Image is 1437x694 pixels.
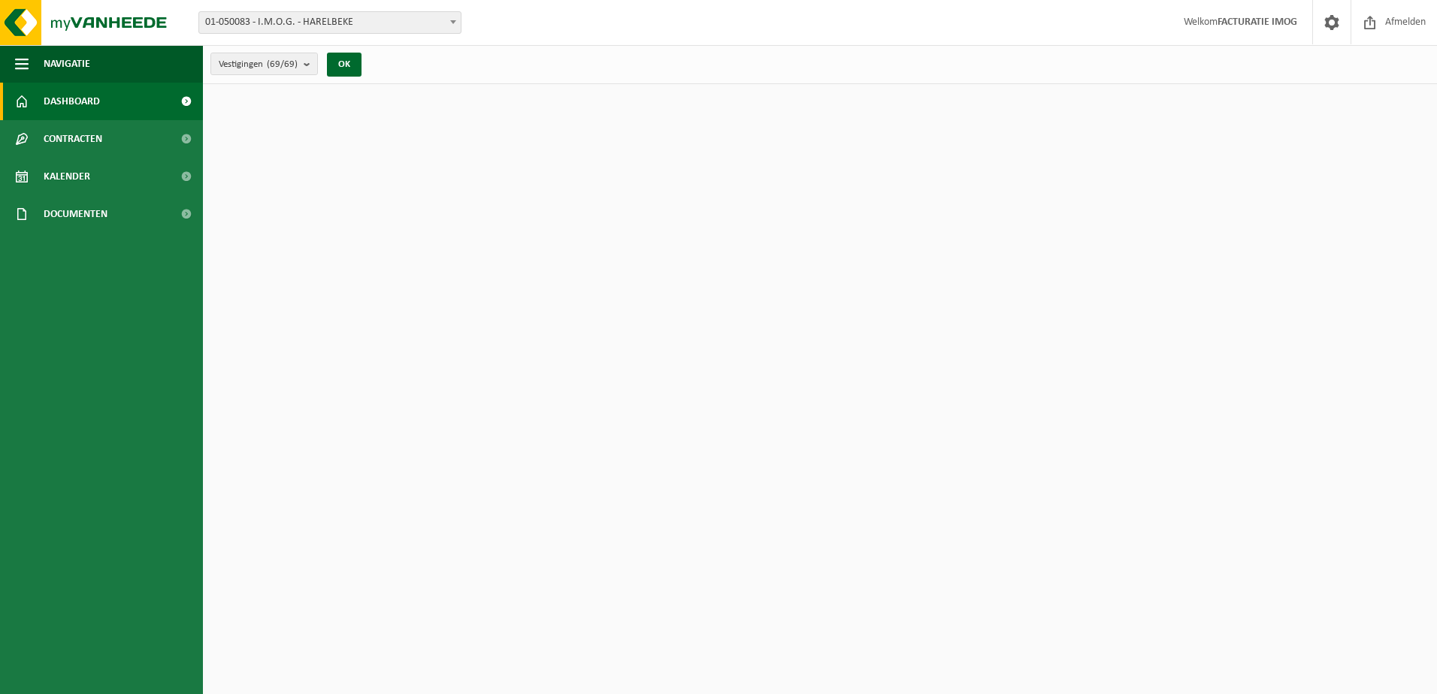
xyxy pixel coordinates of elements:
span: Vestigingen [219,53,298,76]
strong: FACTURATIE IMOG [1218,17,1297,28]
span: 01-050083 - I.M.O.G. - HARELBEKE [199,12,461,33]
span: Navigatie [44,45,90,83]
span: Documenten [44,195,107,233]
button: OK [327,53,362,77]
span: Kalender [44,158,90,195]
span: Contracten [44,120,102,158]
button: Vestigingen(69/69) [210,53,318,75]
span: Dashboard [44,83,100,120]
span: 01-050083 - I.M.O.G. - HARELBEKE [198,11,461,34]
count: (69/69) [267,59,298,69]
